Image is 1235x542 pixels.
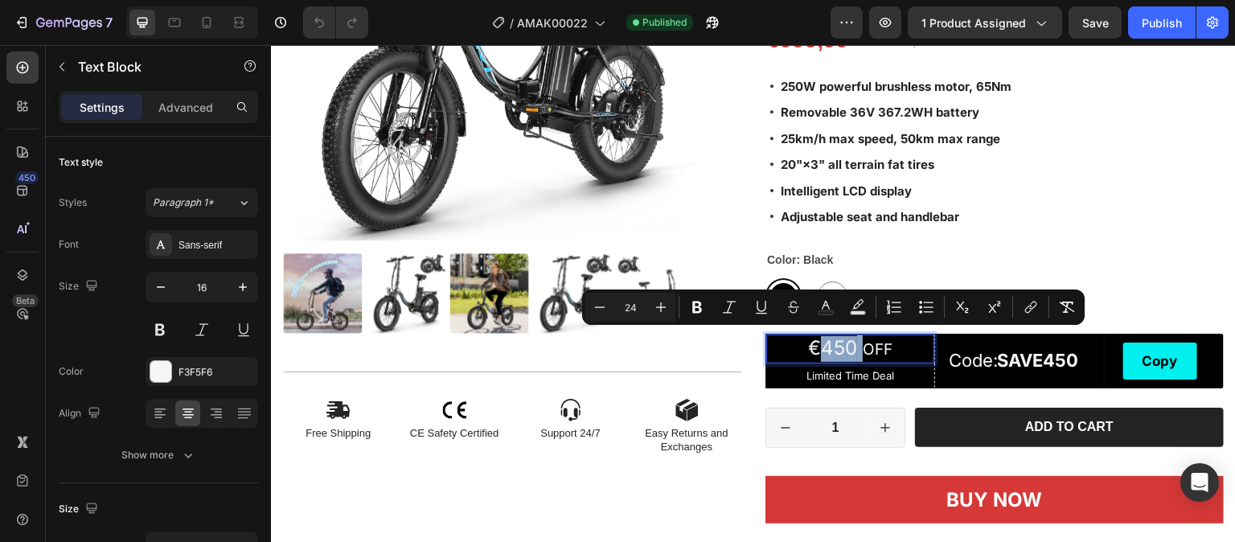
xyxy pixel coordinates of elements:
div: F3F5F6 [178,365,254,380]
div: Publish [1142,14,1182,31]
button: Publish [1128,6,1196,39]
span: / [510,14,514,31]
p: Easy Returns and Exchanges [363,382,470,409]
div: Styles [59,195,87,210]
button: increment [595,363,634,402]
div: Editor contextual toolbar [582,289,1085,325]
button: BUY NOW [494,431,953,478]
strong: 20"×3" all terrain fat tires [510,112,663,127]
p: Free Shipping [14,382,121,396]
div: BUY NOW [676,437,772,472]
div: Sans-serif [178,238,254,253]
button: Save [1069,6,1122,39]
p: Advanced [158,99,213,116]
p: 7 [105,13,113,32]
p: CE Safety Certified [130,382,237,396]
button: Copy [852,298,926,335]
span: Code: [678,305,808,326]
div: Rich Text Editor. Editing area: main [495,289,663,318]
div: Add to cart [754,374,843,391]
strong: Adjustable seat and handlebar [510,164,688,179]
div: Show more [121,447,196,463]
span: Published [642,15,687,30]
p: Text Block [78,57,215,76]
strong: 25km/h max speed, 50km max range [510,86,729,101]
div: Undo/Redo [303,6,368,39]
div: Color [59,364,84,379]
legend: Color: Black [494,203,564,227]
span: Paragraph 1* [153,195,214,210]
div: Size [59,499,101,520]
div: Beta [12,294,39,307]
p: Support 24/7 [246,382,353,396]
strong: 250W powerful brushless motor, 65Nm [510,34,741,49]
button: Paragraph 1* [146,188,258,217]
button: decrement [495,363,534,402]
div: Open Intercom Messenger [1180,463,1219,502]
button: 7 [6,6,120,39]
p: Settings [80,99,125,116]
input: quantity [534,363,595,402]
strong: Intelligent LCD display [510,138,641,154]
button: 1 product assigned [908,6,1062,39]
button: Show more [59,441,258,470]
span: €450 [537,291,586,314]
span: Save [1082,16,1109,30]
strong: Removable 36V 367.2WH battery [510,60,708,75]
span: AMAK00022 [517,14,588,31]
div: Font [59,237,79,252]
span: OFF [592,295,622,314]
span: 1 product assigned [921,14,1026,31]
button: Add to cart [644,363,953,402]
div: Size [59,276,101,298]
strong: SAVE450 [727,305,808,326]
span: Limited Time Deal [535,324,623,337]
div: Align [59,403,104,425]
div: Text style [59,155,103,170]
div: Copy [872,304,907,329]
div: 450 [15,171,39,184]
